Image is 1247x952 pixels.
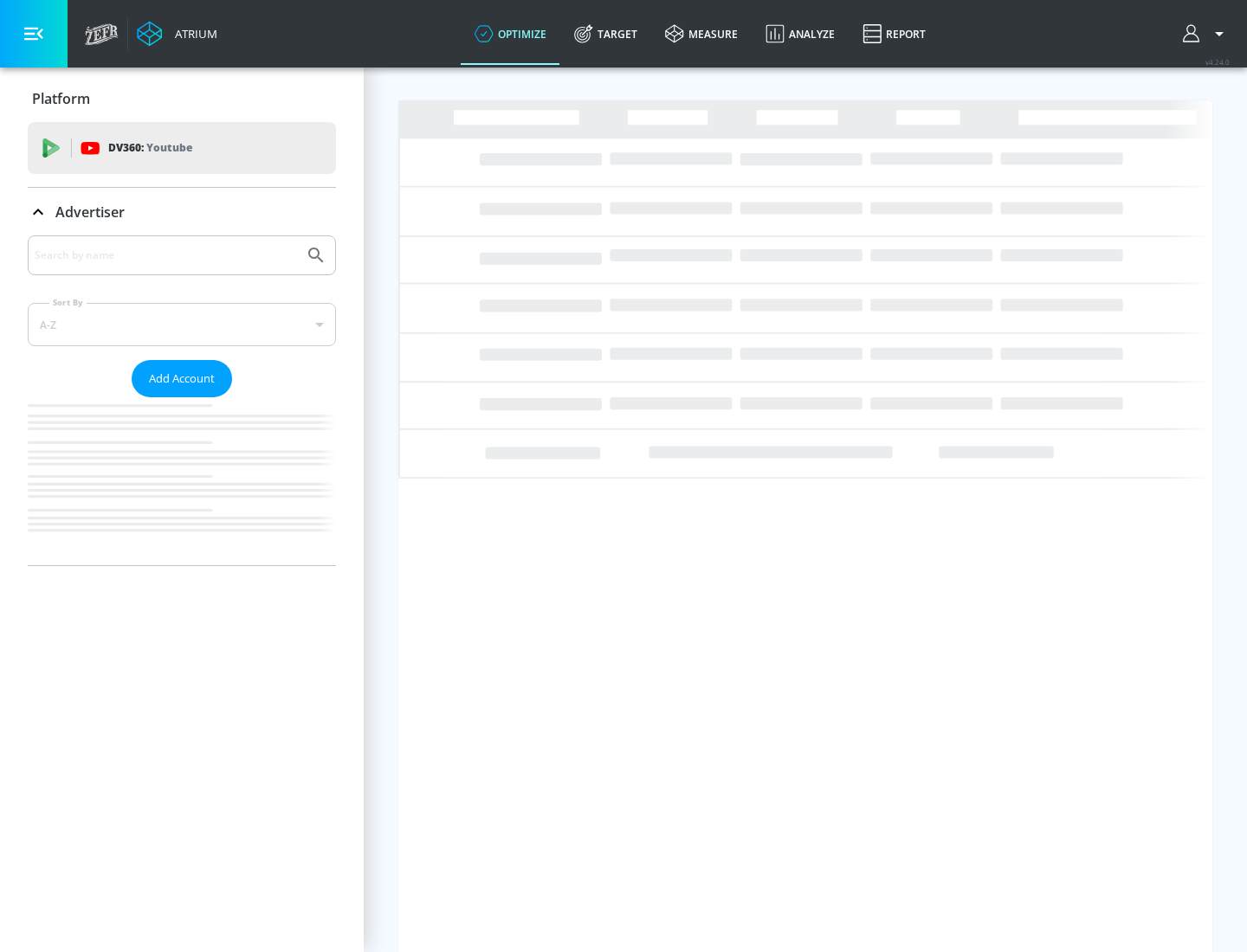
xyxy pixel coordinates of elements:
[149,369,215,389] span: Add Account
[28,235,336,565] div: Advertiser
[461,3,560,65] a: optimize
[28,122,336,174] div: DV360: Youtube
[1205,57,1230,67] span: v 4.24.0
[849,3,940,65] a: Report
[32,89,90,108] p: Platform
[28,397,336,565] nav: list of Advertiser
[146,138,192,157] p: Youtube
[28,188,336,236] div: Advertiser
[28,74,336,123] div: Platform
[35,244,297,267] input: Search by name
[651,3,752,65] a: measure
[168,26,217,42] div: Atrium
[137,21,217,47] a: Atrium
[752,3,849,65] a: Analyze
[560,3,651,65] a: Target
[108,138,192,158] p: DV360:
[55,203,125,222] p: Advertiser
[28,303,336,346] div: A-Z
[132,360,232,397] button: Add Account
[49,297,87,308] label: Sort By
